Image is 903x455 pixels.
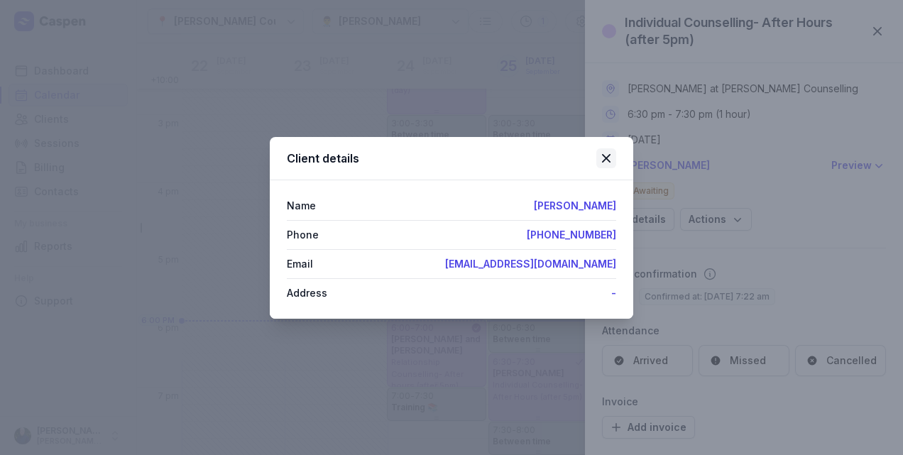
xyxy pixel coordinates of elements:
div: Email [287,256,313,273]
a: [EMAIL_ADDRESS][DOMAIN_NAME] [445,258,616,270]
div: Name [287,197,316,214]
div: Phone [287,226,319,243]
div: Client details [287,150,596,167]
a: [PHONE_NUMBER] [527,229,616,241]
a: [PERSON_NAME] [534,199,616,212]
div: Address [287,285,327,302]
a: - [611,287,616,299]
